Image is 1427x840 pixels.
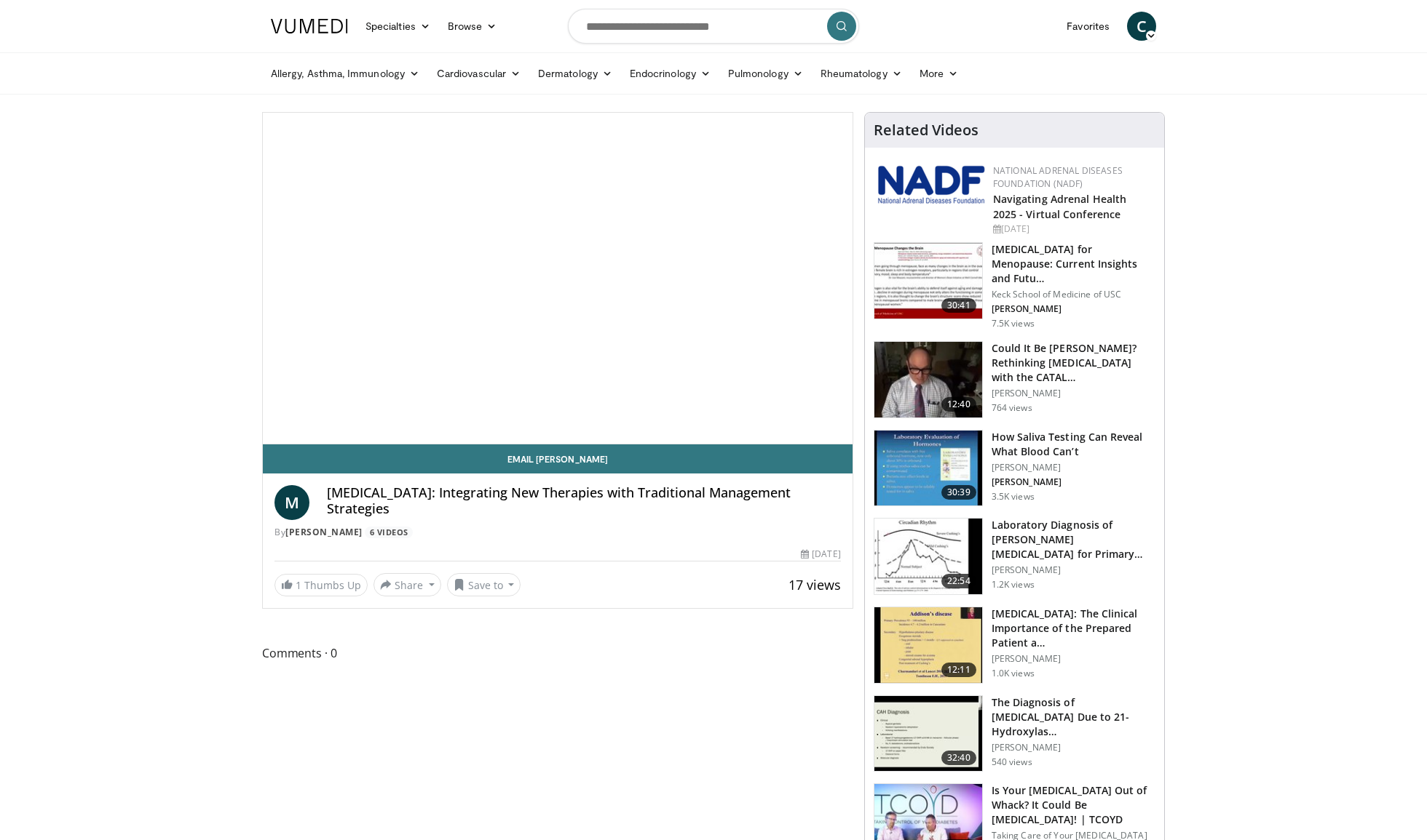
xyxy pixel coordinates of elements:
p: 7.5K views [992,318,1035,329]
img: 503257c1-8dcc-4ce4-a7e4-e5a71487f99c.150x105_q85_crop-smart_upscale.jpg [874,519,982,594]
a: 12:40 Could It Be [PERSON_NAME]? Rethinking [MEDICAL_DATA] with the CATAL… [PERSON_NAME] 764 views [874,341,1155,418]
a: Cardiovascular [428,59,529,88]
h3: [MEDICAL_DATA] for Menopause: Current Insights and Futu… [992,242,1155,286]
img: fb0228d5-1b69-49ef-93ab-d619d7fc3ebb.150x105_q85_crop-smart_upscale.jpg [874,607,982,683]
img: 916b061e-adcb-4bf3-8414-8369be7190c5.150x105_q85_crop-smart_upscale.jpg [874,696,982,772]
a: Pulmonology [719,59,812,88]
a: Email [PERSON_NAME] [263,444,853,473]
h3: Could It Be [PERSON_NAME]? Rethinking [MEDICAL_DATA] with the CATAL… [992,341,1155,385]
span: 1 [296,578,301,592]
p: [PERSON_NAME] [992,742,1155,753]
div: [DATE] [801,548,840,561]
a: Dermatology [529,59,621,88]
a: Rheumatology [812,59,911,88]
a: C [1127,12,1156,41]
span: 17 views [788,576,841,593]
a: Endocrinology [621,59,719,88]
video-js: Video Player [263,113,853,444]
a: Allergy, Asthma, Immunology [262,59,428,88]
span: Comments 0 [262,644,853,663]
p: 1.2K views [992,579,1035,591]
a: 12:11 [MEDICAL_DATA]: The Clinical Importance of the Prepared Patient a… [PERSON_NAME] 1.0K views [874,607,1155,684]
button: Share [373,573,441,596]
a: 6 Videos [365,527,413,539]
img: 63accea6-b0e0-4c2a-943b-dbf2e08e0487.150x105_q85_crop-smart_upscale.jpg [874,431,982,506]
p: 1.0K views [992,668,1035,679]
p: [PERSON_NAME] [992,476,1155,488]
input: Search topics, interventions [568,9,859,44]
img: 877b56e2-cd6c-4243-ab59-32ef85434147.png.150x105_q85_autocrop_double_scale_upscale_version-0.2.png [877,164,986,205]
img: 47271b8a-94f4-49c8-b914-2a3d3af03a9e.150x105_q85_crop-smart_upscale.jpg [874,243,982,319]
div: [DATE] [993,223,1153,236]
button: Save to [447,573,521,596]
p: [PERSON_NAME] [992,303,1155,315]
span: 32:40 [941,751,976,765]
p: 764 views [992,402,1032,414]
span: 22:54 [941,574,976,588]
p: [PERSON_NAME] [992,564,1155,576]
a: 1 Thumbs Up [274,574,368,596]
span: 30:41 [941,298,976,313]
p: 3.5K views [992,491,1035,503]
h4: [MEDICAL_DATA]: Integrating New Therapies with Traditional Management Strategies [327,485,841,516]
a: National Adrenal Diseases Foundation (NADF) [993,164,1123,190]
h3: Laboratory Diagnosis of [PERSON_NAME][MEDICAL_DATA] for Primary Care Physicians [992,518,1155,561]
p: [PERSON_NAME] [992,653,1155,665]
p: Keck School of Medicine of USC [992,289,1155,300]
a: Favorites [1058,12,1118,41]
a: 30:39 How Saliva Testing Can Reveal What Blood Can’t [PERSON_NAME] [PERSON_NAME] 3.5K views [874,430,1155,507]
h3: The Diagnosis of [MEDICAL_DATA] Due to 21-Hydroxylas… [992,695,1155,739]
img: VuMedi Logo [271,19,348,33]
p: 540 views [992,756,1032,768]
a: 32:40 The Diagnosis of [MEDICAL_DATA] Due to 21-Hydroxylas… [PERSON_NAME] 540 views [874,695,1155,772]
a: Specialties [357,12,439,41]
h3: Is Your [MEDICAL_DATA] Out of Whack? It Could Be [MEDICAL_DATA]! | TCOYD [992,783,1155,827]
a: [PERSON_NAME] [285,526,363,538]
p: [PERSON_NAME] [992,462,1155,473]
a: 22:54 Laboratory Diagnosis of [PERSON_NAME][MEDICAL_DATA] for Primary Care Physicians [PERSON_NAM... [874,518,1155,595]
a: 30:41 [MEDICAL_DATA] for Menopause: Current Insights and Futu… Keck School of Medicine of USC [PE... [874,242,1155,329]
span: 30:39 [941,485,976,500]
a: Navigating Adrenal Health 2025 - Virtual Conference [993,192,1127,221]
a: More [911,59,967,88]
span: 12:11 [941,663,976,677]
img: 68e4bbc4-747b-4428-afaa-caf3714c793a.150x105_q85_crop-smart_upscale.jpg [874,342,982,417]
span: 12:40 [941,397,976,412]
h3: [MEDICAL_DATA]: The Clinical Importance of the Prepared Patient a… [992,607,1155,650]
h3: How Saliva Testing Can Reveal What Blood Can’t [992,430,1155,459]
a: M [274,485,309,520]
p: [PERSON_NAME] [992,388,1155,399]
div: By [274,526,841,539]
h4: Related Videos [874,121,979,139]
a: Browse [439,12,506,41]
